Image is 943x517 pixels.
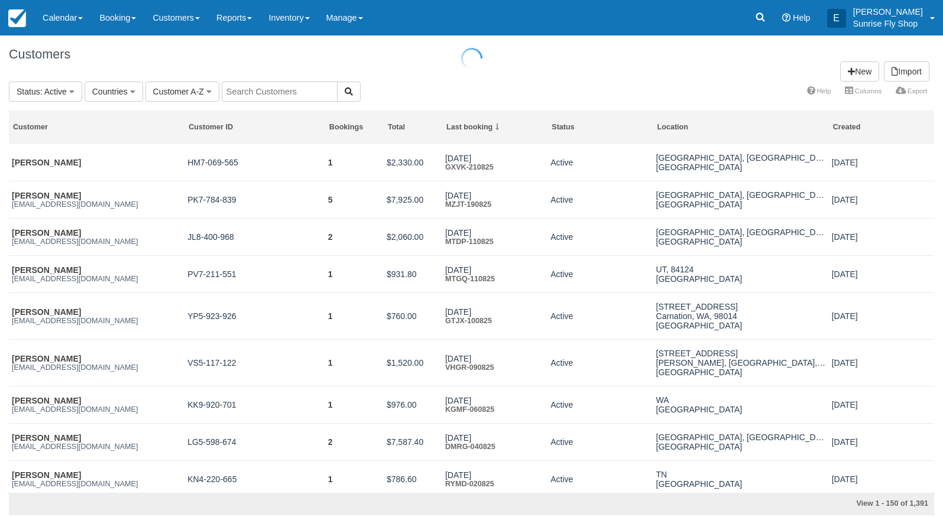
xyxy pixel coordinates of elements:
td: 1 [325,340,384,386]
td: VS5-117-122 [184,340,325,386]
img: checkfront-main-nav-mini-logo.png [8,9,26,27]
td: Vancouver, WA, 89662United States [653,424,829,461]
td: $2,330.00 [384,144,442,181]
a: [PERSON_NAME] [12,158,81,167]
td: Aug 11MTGQ-110825 [442,256,547,293]
td: KK9-920-701 [184,386,325,424]
a: [PERSON_NAME] [12,191,81,200]
td: 1 [325,386,384,424]
td: Don Carrolldcarroll444@gmail.com [9,181,184,219]
a: [PERSON_NAME] [12,396,81,405]
input: Search Customers [222,82,338,102]
td: Brian Hallbnhall@hotmail.com [9,424,184,461]
p: [PERSON_NAME] [853,6,923,18]
td: Jun 22, 2024 [829,424,934,461]
td: $7,587.40 [384,424,442,461]
td: Aug 21GXVK-210825 [442,144,547,181]
a: RYMD-020825 [445,480,494,488]
td: 11808 346th AveCarnation, WA, 98014United States [653,293,829,340]
a: 2 [328,232,333,242]
td: Ed Mineauemineau@comcast.net [9,256,184,293]
em: [EMAIL_ADDRESS][DOMAIN_NAME] [12,480,182,488]
div: View 1 - 150 of 1,391 [631,499,928,509]
td: 2 [325,424,384,461]
td: Jul 11 [829,219,934,256]
td: Aug 10GTJX-100825 [442,293,547,340]
td: WAUnited States [653,386,829,424]
a: 2 [328,437,333,447]
em: [EMAIL_ADDRESS][DOMAIN_NAME] [12,200,182,209]
em: [EMAIL_ADDRESS][DOMAIN_NAME] [12,363,182,372]
em: [EMAIL_ADDRESS][DOMAIN_NAME] [12,317,182,325]
td: Aug 4DMRG-040825 [442,424,547,461]
td: Aug 11MTDP-110825 [442,219,547,256]
td: 1 [325,293,384,340]
a: [PERSON_NAME] [12,433,81,443]
a: 1 [328,400,333,409]
td: Active [547,144,653,181]
td: YP5-923-926 [184,293,325,340]
span: Customer A-Z [153,87,204,96]
td: HM7-069-565 [184,144,325,181]
div: Status [552,122,649,132]
td: Active [547,293,653,340]
td: $786.60 [384,461,442,498]
div: Customer ID [189,122,321,132]
td: Active [547,386,653,424]
td: Robert Milnerrrmilner3@gmail.com [9,461,184,498]
a: 5 [328,195,333,204]
td: Mike Hogue [9,144,184,181]
td: LG5-598-674 [184,424,325,461]
div: E [827,9,846,28]
a: Columns [838,83,889,99]
span: Countries [92,87,128,96]
em: [EMAIL_ADDRESS][DOMAIN_NAME] [12,238,182,246]
td: Active [547,461,653,498]
td: Active [547,256,653,293]
h1: Customers [9,47,934,61]
td: Grandview, WAUnited States [653,144,829,181]
td: 5 [325,181,384,219]
td: $760.00 [384,293,442,340]
td: 1100 E. Waterloo RdEdmund, OK, 73034United States [653,340,829,386]
td: Albuquerque, NM, 87111United States [653,219,829,256]
td: JL8-400-968 [184,219,325,256]
td: Aug 6 [829,386,934,424]
td: Aug 6KGMF-060825 [442,386,547,424]
button: Customer A-Z [145,82,219,102]
td: 2 [325,219,384,256]
a: [PERSON_NAME] [12,470,81,480]
button: Countries [85,82,143,102]
a: MTDP-110825 [445,238,494,246]
a: 1 [328,269,333,279]
td: Aug 19MZJT-190825 [442,181,547,219]
div: Total [388,122,439,132]
td: Kathy Aguilarferandkathy@msn.com [9,219,184,256]
td: $931.80 [384,256,442,293]
a: 1 [328,474,333,484]
em: [EMAIL_ADDRESS][DOMAIN_NAME] [12,405,182,414]
span: Status [17,87,40,96]
a: [PERSON_NAME] [12,354,81,363]
td: Active [547,340,653,386]
div: Location [657,122,825,132]
td: 1 [325,256,384,293]
td: Active [547,181,653,219]
td: PK7-784-839 [184,181,325,219]
td: $976.00 [384,386,442,424]
a: VHGR-090825 [445,363,494,372]
a: [PERSON_NAME] [12,307,81,317]
a: [PERSON_NAME] [12,228,81,238]
a: MZJT-190825 [445,200,491,209]
td: UT, 84124United States [653,256,829,293]
td: Aug 21 [829,144,934,181]
td: PV7-211-551 [184,256,325,293]
td: Wendy Sammarcowpsam29@gmail.com [9,293,184,340]
td: William Clunefeeder@swbell.net [9,340,184,386]
a: 1 [328,311,333,321]
td: KN4-220-665 [184,461,325,498]
td: Aug 2 [829,461,934,498]
td: $2,060.00 [384,219,442,256]
td: Aug 9 [829,340,934,386]
td: Jack Baldwinjackbaldwin@hotmail.com [9,386,184,424]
